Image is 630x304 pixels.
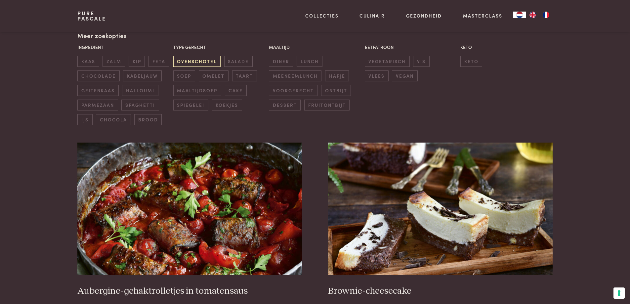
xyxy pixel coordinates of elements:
[392,70,417,81] span: vegan
[365,44,457,51] p: Eetpatroon
[526,12,553,18] ul: Language list
[304,100,350,110] span: fruitontbijt
[199,70,229,81] span: omelet
[77,114,92,125] span: ijs
[328,285,552,297] h3: Brownie-cheesecake
[148,56,169,67] span: feta
[212,100,242,110] span: koekjes
[77,100,118,110] span: parmezaan
[328,143,552,297] a: Brownie-cheesecake Brownie-cheesecake
[173,44,266,51] p: Type gerecht
[305,12,339,19] a: Collecties
[365,56,410,67] span: vegetarisch
[365,70,389,81] span: vlees
[173,70,195,81] span: soep
[513,12,553,18] aside: Language selected: Nederlands
[269,70,321,81] span: meeneemlunch
[321,85,351,96] span: ontbijt
[77,85,118,96] span: geitenkaas
[123,70,161,81] span: kabeljauw
[460,44,553,51] p: Keto
[359,12,385,19] a: Culinair
[269,56,293,67] span: diner
[129,56,145,67] span: kip
[134,114,162,125] span: brood
[122,85,158,96] span: halloumi
[460,56,482,67] span: keto
[413,56,429,67] span: vis
[463,12,502,19] a: Masterclass
[539,12,553,18] a: FR
[77,143,302,275] img: Aubergine-gehaktrolletjes in tomatensaus
[224,56,253,67] span: salade
[77,143,302,297] a: Aubergine-gehaktrolletjes in tomatensaus Aubergine-gehaktrolletjes in tomatensaus
[121,100,159,110] span: spaghetti
[269,85,317,96] span: voorgerecht
[613,287,625,299] button: Uw voorkeuren voor toestemming voor trackingtechnologieën
[173,56,221,67] span: ovenschotel
[77,56,99,67] span: kaas
[325,70,349,81] span: hapje
[77,285,302,297] h3: Aubergine-gehaktrolletjes in tomatensaus
[297,56,322,67] span: lunch
[103,56,125,67] span: zalm
[328,143,552,275] img: Brownie-cheesecake
[77,11,106,21] a: PurePascale
[269,44,361,51] p: Maaltijd
[513,12,526,18] div: Language
[225,85,247,96] span: cake
[96,114,131,125] span: chocola
[173,85,221,96] span: maaltijdsoep
[406,12,442,19] a: Gezondheid
[232,70,257,81] span: taart
[173,100,208,110] span: spiegelei
[77,70,119,81] span: chocolade
[77,44,170,51] p: Ingrediënt
[269,100,301,110] span: dessert
[526,12,539,18] a: EN
[513,12,526,18] a: NL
